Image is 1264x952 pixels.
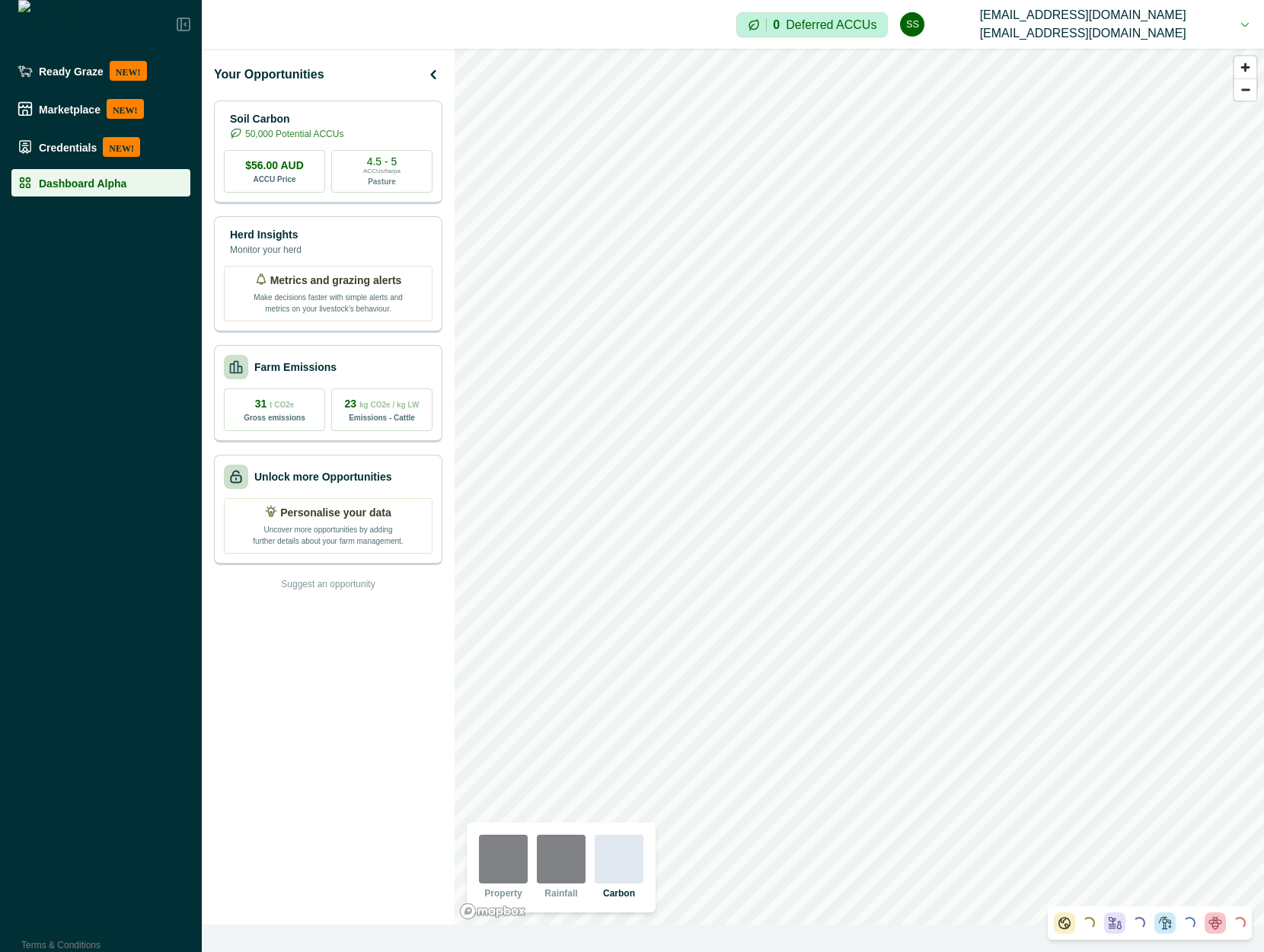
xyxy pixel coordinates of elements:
p: 23 [345,396,420,412]
p: Unlock more Opportunities [254,469,391,485]
p: Carbon [603,887,635,900]
p: Pasture [368,176,396,187]
p: Dashboard Alpha [39,177,126,189]
p: NEW! [110,61,147,81]
p: Herd Insights [230,227,302,243]
p: Your Opportunities [214,65,324,84]
p: NEW! [103,137,140,157]
p: Emissions - Cattle [349,412,415,423]
p: ACCUs/ha/pa [363,167,401,176]
p: Ready Graze [39,65,104,77]
span: kg CO2e / kg LW [359,401,419,409]
p: Make decisions faster with simple alerts and metrics on your livestock’s behaviour. [252,289,404,315]
a: Terms & Conditions [21,940,101,950]
p: Credentials [39,141,97,153]
p: 4.5 - 5 [367,156,397,167]
p: Uncover more opportunities by adding further details about your farm management. [252,521,404,547]
img: property preview [479,835,528,883]
p: Property [484,887,522,900]
button: Zoom out [1234,78,1256,101]
p: Farm Emissions [254,359,337,375]
p: Suggest an opportunity [281,577,375,591]
p: 0 [773,19,780,31]
p: Soil Carbon [230,111,343,127]
a: CredentialsNEW! [11,131,190,163]
a: MarketplaceNEW! [11,93,190,125]
span: t CO2e [270,401,294,409]
p: Monitor your herd [230,243,302,257]
p: Rainfall [544,887,577,900]
canvas: Map [455,49,1264,925]
p: $56.00 AUD [245,158,304,174]
p: Metrics and grazing alerts [270,273,402,289]
a: Ready GrazeNEW! [11,55,190,87]
button: Zoom in [1234,56,1256,78]
a: Dashboard Alpha [11,169,190,196]
p: 31 [255,396,295,412]
p: Personalise your data [280,505,391,521]
p: 50,000 Potential ACCUs [245,127,343,141]
p: Marketplace [39,103,101,115]
span: Zoom out [1234,79,1256,101]
a: Mapbox logo [459,902,526,920]
p: NEW! [107,99,144,119]
img: rainfall preview [537,835,586,883]
p: Deferred ACCUs [786,19,876,30]
p: ACCU Price [253,174,295,185]
p: Gross emissions [244,412,305,423]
